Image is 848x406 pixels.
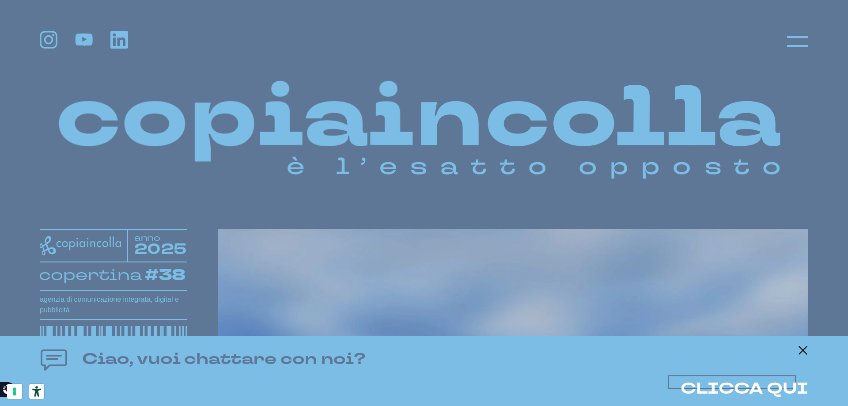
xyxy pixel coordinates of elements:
[7,384,22,399] button: Le tue preferenze relative al consenso per le tecnologie di tracciamento
[82,347,366,371] h4: Ciao, vuoi chattare con noi?
[134,232,161,243] tspan: anno
[681,378,808,399] span: CLICCA QUI
[39,265,142,285] tspan: copertina
[40,294,187,315] h1: agenzia di comunicazione integrata, digital e pubblicità
[29,384,44,399] button: Strumenti di accessibilità
[134,239,188,260] tspan: 2025
[145,264,186,286] tspan: #38
[681,380,808,398] button: CLICCA QUI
